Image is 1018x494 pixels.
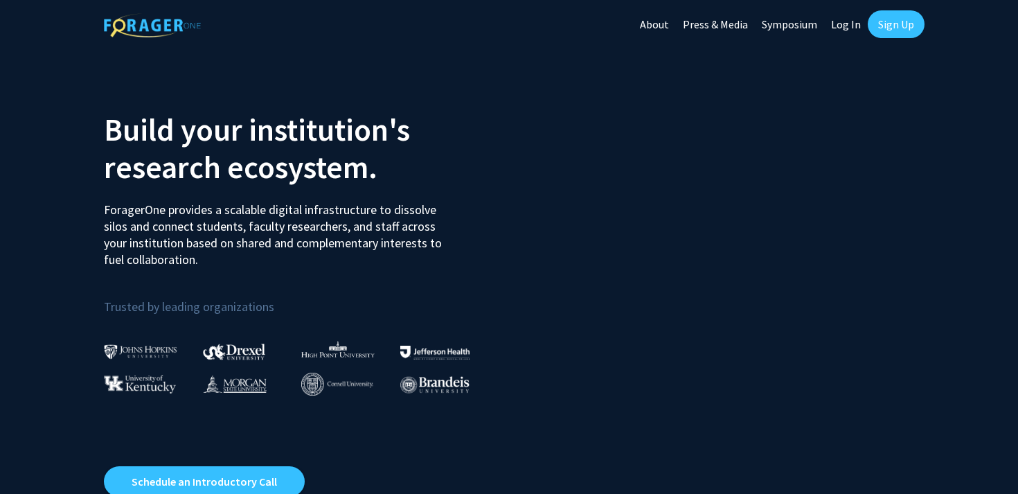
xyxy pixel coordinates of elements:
img: Cornell University [301,373,373,396]
img: Drexel University [203,344,265,360]
img: Morgan State University [203,375,267,393]
h2: Build your institution's research ecosystem. [104,111,499,186]
p: Trusted by leading organizations [104,279,499,317]
img: High Point University [301,341,375,358]
img: ForagerOne Logo [104,13,201,37]
img: Johns Hopkins University [104,344,177,359]
a: Sign Up [868,10,925,38]
p: ForagerOne provides a scalable digital infrastructure to dissolve silos and connect students, fac... [104,191,452,268]
img: Thomas Jefferson University [400,346,470,359]
img: Brandeis University [400,376,470,394]
img: University of Kentucky [104,375,176,394]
